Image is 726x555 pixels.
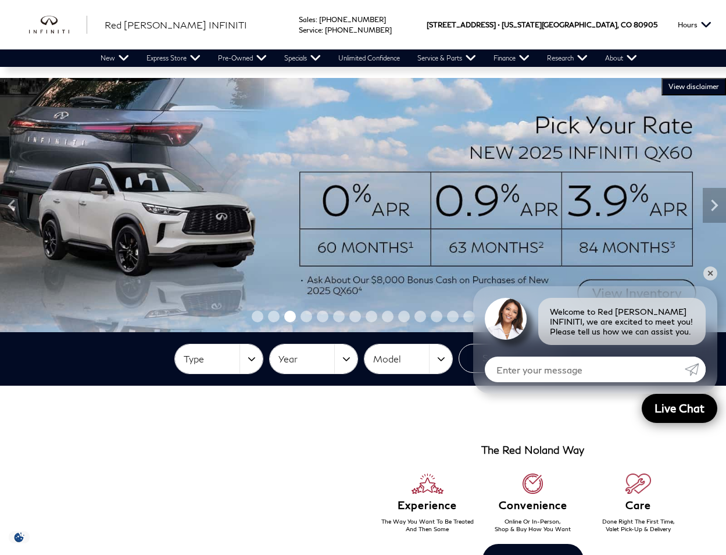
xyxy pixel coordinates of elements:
[299,15,316,24] span: Sales
[284,311,296,322] span: Go to slide 3
[325,26,392,34] a: [PHONE_NUMBER]
[373,350,429,369] span: Model
[299,26,321,34] span: Service
[29,16,87,34] img: INFINITI
[485,298,527,340] img: Agent profile photo
[319,15,386,24] a: [PHONE_NUMBER]
[92,49,646,67] nav: Main Navigation
[184,350,239,369] span: Type
[481,444,584,456] h3: The Red Noland Way
[29,16,87,34] a: infiniti
[6,531,33,543] section: Click to Open Cookie Consent Modal
[349,311,361,322] span: Go to slide 7
[333,311,345,322] span: Go to slide 6
[586,500,692,511] h6: Care
[538,298,706,345] div: Welcome to Red [PERSON_NAME] INFINITI, we are excited to meet you! Please tell us how we can assi...
[409,49,485,67] a: Service & Parts
[495,518,571,532] span: Online Or In-Person, Shop & Buy How You Want
[138,49,209,67] a: Express Store
[596,49,646,67] a: About
[278,350,334,369] span: Year
[463,311,475,322] span: Go to slide 14
[175,344,263,373] button: Type
[398,311,410,322] span: Go to slide 10
[661,78,726,95] button: VIEW DISCLAIMER
[642,394,717,423] a: Live Chat
[105,19,247,30] span: Red [PERSON_NAME] INFINITI
[209,49,276,67] a: Pre-Owned
[459,344,552,373] button: Search
[375,500,481,511] h6: Experience
[668,82,719,91] span: VIEW DISCLAIMER
[427,20,657,29] a: [STREET_ADDRESS] • [US_STATE][GEOGRAPHIC_DATA], CO 80905
[366,311,377,322] span: Go to slide 8
[685,357,706,382] a: Submit
[276,49,330,67] a: Specials
[649,401,710,415] span: Live Chat
[268,311,280,322] span: Go to slide 2
[480,500,586,511] h6: Convenience
[317,311,328,322] span: Go to slide 5
[485,357,685,382] input: Enter your message
[252,311,263,322] span: Go to slide 1
[316,15,317,24] span: :
[382,311,394,322] span: Go to slide 9
[431,311,442,322] span: Go to slide 12
[538,49,596,67] a: Research
[105,18,247,32] a: Red [PERSON_NAME] INFINITI
[703,188,726,223] div: Next
[92,49,138,67] a: New
[447,311,459,322] span: Go to slide 13
[330,49,409,67] a: Unlimited Confidence
[270,344,357,373] button: Year
[364,344,452,373] button: Model
[321,26,323,34] span: :
[414,311,426,322] span: Go to slide 11
[301,311,312,322] span: Go to slide 4
[485,49,538,67] a: Finance
[381,518,474,532] span: The Way You Want To Be Treated And Then Some
[602,518,675,532] span: Done Right The First Time, Valet Pick-Up & Delivery
[6,531,33,543] img: Opt-Out Icon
